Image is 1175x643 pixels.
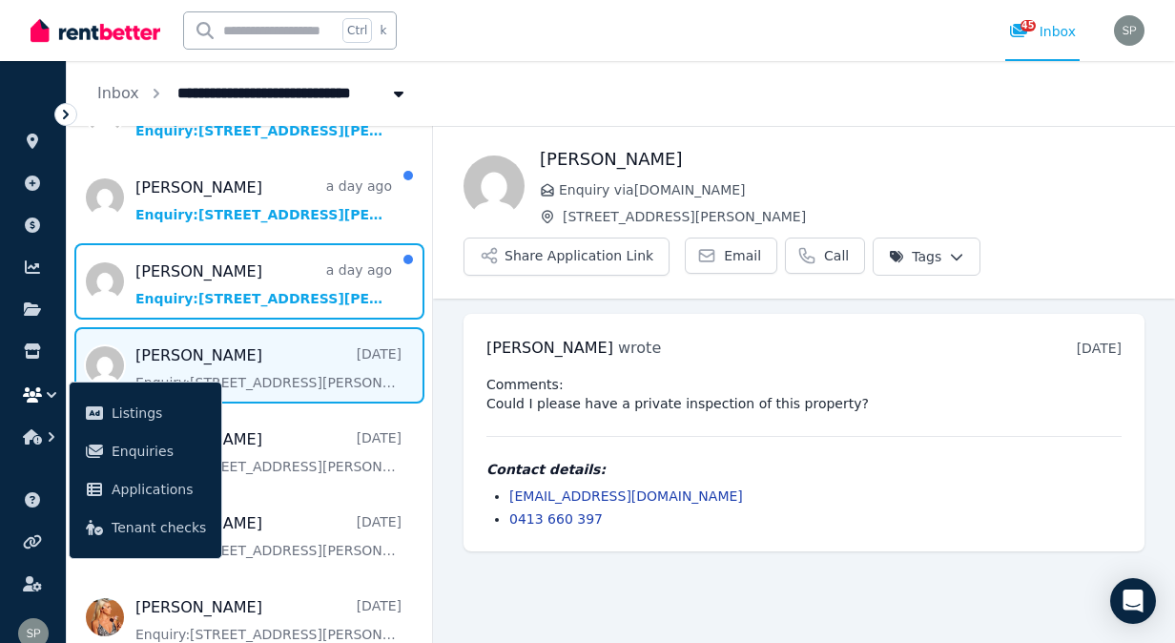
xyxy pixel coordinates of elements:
span: Email [724,246,761,265]
span: Applications [112,478,206,501]
button: Tags [873,238,980,276]
span: Enquiries [112,440,206,463]
span: [PERSON_NAME] [486,339,613,357]
pre: Comments: Could I please have a private inspection of this property? [486,375,1122,413]
a: [PERSON_NAME][DATE]Enquiry:[STREET_ADDRESS][PERSON_NAME]. [135,428,402,476]
a: Applications [77,470,214,508]
a: [PERSON_NAME][DATE]Enquiry:[STREET_ADDRESS][PERSON_NAME]. [135,344,402,392]
span: Tags [889,247,941,266]
a: [PERSON_NAME]a day agoEnquiry:[STREET_ADDRESS][PERSON_NAME]. [135,176,392,224]
a: [PERSON_NAME][DATE]Enquiry:[STREET_ADDRESS][PERSON_NAME]. [135,512,402,560]
a: Enquiry:[STREET_ADDRESS][PERSON_NAME]. [135,93,392,140]
span: Enquiry via [DOMAIN_NAME] [559,180,1144,199]
a: 0413 660 397 [509,511,603,527]
h4: Contact details: [486,460,1122,479]
span: Tenant checks [112,516,206,539]
span: Ctrl [342,18,372,43]
time: [DATE] [1077,341,1122,356]
a: Enquiries [77,432,214,470]
a: Email [685,238,777,274]
span: k [380,23,386,38]
a: Call [785,238,865,274]
button: Share Application Link [464,238,670,276]
a: [EMAIL_ADDRESS][DOMAIN_NAME] [509,488,743,504]
span: Call [824,246,849,265]
span: 45 [1020,20,1036,31]
a: Tenant checks [77,508,214,547]
span: Listings [112,402,206,425]
a: Listings [77,394,214,432]
span: wrote [618,339,661,357]
a: Inbox [97,84,139,102]
img: Stephanie Seuala [464,156,525,217]
a: [PERSON_NAME]a day agoEnquiry:[STREET_ADDRESS][PERSON_NAME]. [135,260,392,308]
div: Inbox [1009,22,1076,41]
img: Steven Purcell [1114,15,1144,46]
h1: [PERSON_NAME] [540,146,1144,173]
img: RentBetter [31,16,160,45]
div: Open Intercom Messenger [1110,578,1156,624]
nav: Breadcrumb [67,61,439,126]
span: [STREET_ADDRESS][PERSON_NAME] [563,207,1144,226]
